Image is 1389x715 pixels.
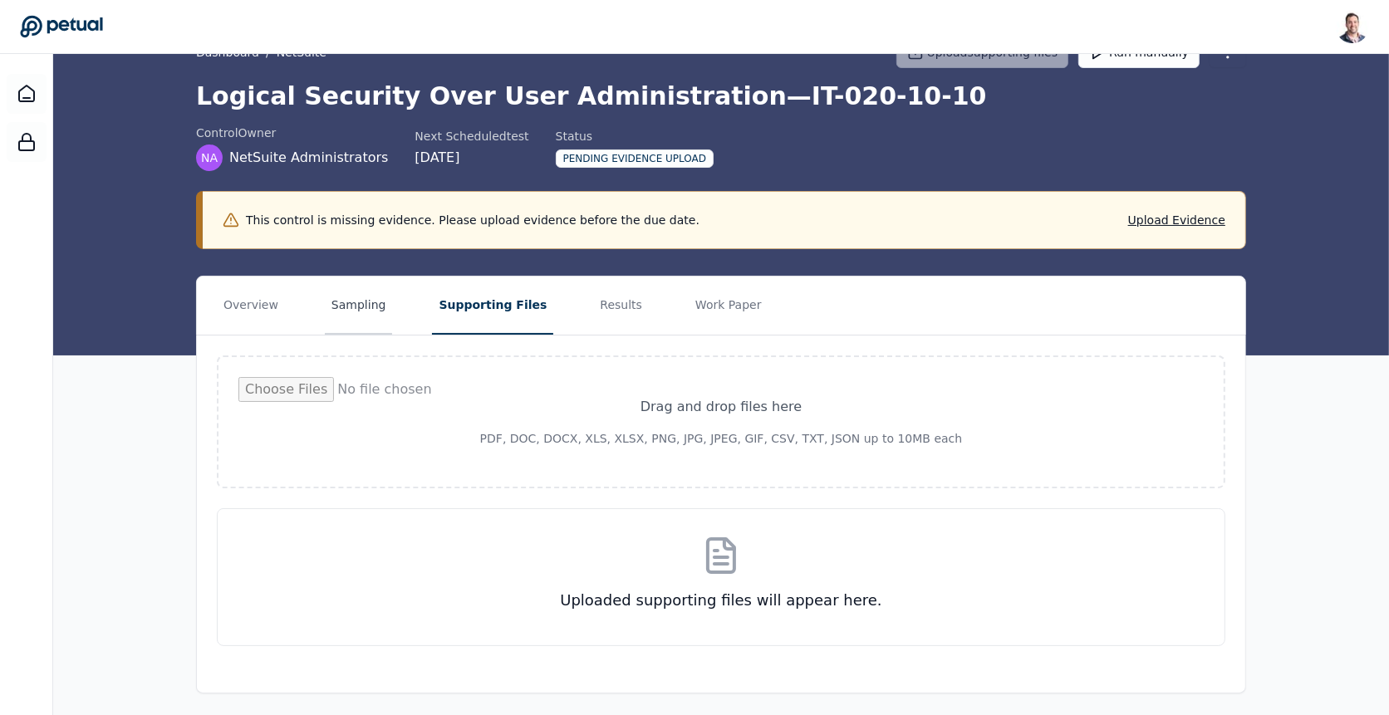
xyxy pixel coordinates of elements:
[196,81,1246,111] h1: Logical Security Over User Administration — IT-020-10-10
[1128,212,1225,228] button: Upload Evidence
[246,212,699,228] p: This control is missing evidence. Please upload evidence before the due date.
[415,128,528,144] div: Next Scheduled test
[201,149,218,166] span: NA
[244,589,1198,612] h3: Uploaded supporting files will appear here.
[7,122,47,162] a: SOC
[217,277,285,335] button: Overview
[556,149,714,168] div: Pending Evidence Upload
[432,277,553,335] button: Supporting Files
[593,277,649,335] button: Results
[556,128,714,144] div: Status
[196,125,388,141] div: control Owner
[197,277,1245,335] nav: Tabs
[325,277,393,335] button: Sampling
[7,74,47,114] a: Dashboard
[689,277,768,335] button: Work Paper
[1336,10,1369,43] img: Snir Kodesh
[415,148,528,168] div: [DATE]
[229,148,388,168] span: NetSuite Administrators
[20,15,103,38] a: Go to Dashboard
